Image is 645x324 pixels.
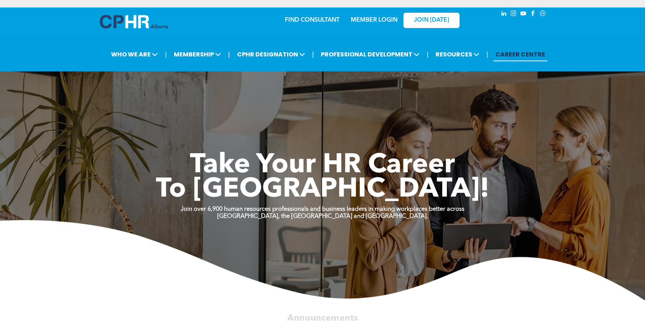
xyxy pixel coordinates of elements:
[312,47,314,62] li: |
[100,15,168,28] img: A blue and white logo for cp alberta
[165,47,167,62] li: |
[427,47,429,62] li: |
[486,47,488,62] li: |
[433,47,482,61] span: RESOURCES
[529,9,537,19] a: facebook
[109,47,160,61] span: WHO WE ARE
[172,47,223,61] span: MEMBERSHIP
[235,47,307,61] span: CPHR DESIGNATION
[539,9,547,19] a: Social network
[228,47,230,62] li: |
[181,206,464,212] strong: Join over 6,900 human resources professionals and business leaders in making workplaces better ac...
[156,176,489,203] span: To [GEOGRAPHIC_DATA]!
[190,152,455,179] span: Take Your HR Career
[414,17,449,24] span: JOIN [DATE]
[493,47,547,61] a: CAREER CENTRE
[519,9,528,19] a: youtube
[217,213,428,219] strong: [GEOGRAPHIC_DATA], the [GEOGRAPHIC_DATA] and [GEOGRAPHIC_DATA].
[319,47,422,61] span: PROFESSIONAL DEVELOPMENT
[500,9,508,19] a: linkedin
[287,314,358,323] span: Announcements
[403,13,460,28] a: JOIN [DATE]
[351,17,397,23] a: MEMBER LOGIN
[285,17,340,23] a: FIND CONSULTANT
[510,9,518,19] a: instagram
